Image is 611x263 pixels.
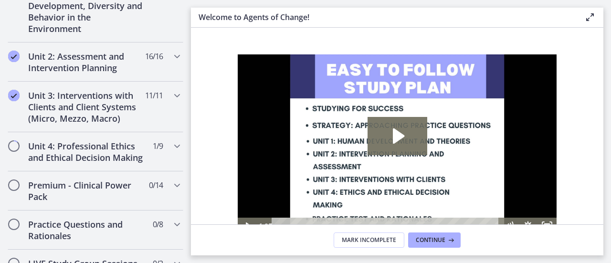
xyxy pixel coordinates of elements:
span: 16 / 16 [145,51,163,62]
h2: Unit 3: Interventions with Clients and Client Systems (Micro, Mezzo, Macro) [28,90,145,124]
i: Completed [8,90,20,101]
span: 0 / 14 [149,179,163,191]
h2: Premium - Clinical Power Pack [28,179,145,202]
span: Continue [416,236,445,244]
button: Mark Incomplete [334,232,404,248]
button: Continue [408,232,461,248]
i: Completed [8,51,20,62]
button: Show settings menu [281,163,300,179]
span: 11 / 11 [145,90,163,101]
span: Mark Incomplete [342,236,396,244]
span: 0 / 8 [153,219,163,230]
h3: Welcome to Agents of Change! [199,11,569,23]
h2: Unit 4: Professional Ethics and Ethical Decision Making [28,140,145,163]
h2: Unit 2: Assessment and Intervention Planning [28,51,145,74]
button: Mute [262,163,281,179]
h2: Practice Questions and Rationales [28,219,145,242]
span: 1 / 9 [153,140,163,152]
button: Play Video: c1o6hcmjueu5qasqsu00.mp4 [130,63,190,101]
div: Playbar [41,163,257,179]
button: Fullscreen [300,163,319,179]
